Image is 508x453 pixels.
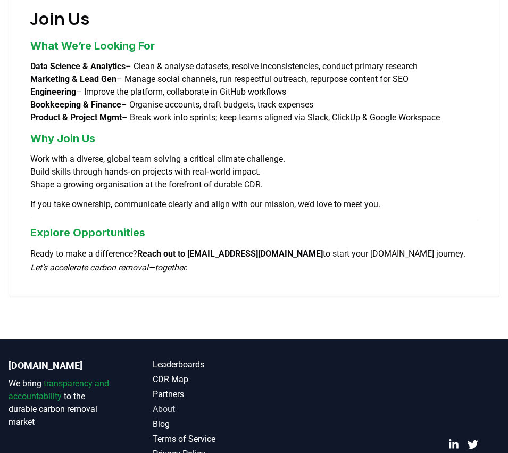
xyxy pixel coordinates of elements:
[9,378,109,401] span: transparency and accountability
[30,61,126,71] strong: Data Science & Analytics
[137,249,323,259] strong: Reach out to [EMAIL_ADDRESS][DOMAIN_NAME]
[30,60,478,73] li: – Clean & analyse datasets, resolve inconsistencies, conduct primary research
[30,225,478,241] h3: Explore Opportunities
[30,112,122,122] strong: Product & Project Mgmt
[30,38,478,54] h3: What We’re Looking For
[30,111,478,124] li: – Break work into sprints; keep teams aligned via Slack, ClickUp & Google Workspace
[30,74,116,84] strong: Marketing & Lead Gen
[30,86,478,98] li: – Improve the platform, collaborate in GitHub workflows
[30,153,478,166] li: Work with a diverse, global team solving a critical climate challenge.
[153,388,254,401] a: Partners
[468,439,478,450] a: Twitter
[9,358,110,373] p: [DOMAIN_NAME]
[30,247,478,275] p: Ready to make a difference? to start your [DOMAIN_NAME] journey.
[30,166,478,178] li: Build skills through hands‑on projects with real‑world impact.
[30,262,187,273] em: Let’s accelerate carbon removal—together.
[30,6,478,31] h2: Join Us
[448,439,459,450] a: LinkedIn
[30,73,478,86] li: – Manage social channels, run respectful outreach, repurpose content for SEO
[153,403,254,416] a: About
[30,87,76,97] strong: Engineering
[153,373,254,386] a: CDR Map
[153,418,254,431] a: Blog
[153,358,254,371] a: Leaderboards
[9,377,110,429] p: We bring to the durable carbon removal market
[30,130,478,146] h3: Why Join Us
[30,100,121,110] strong: Bookkeeping & Finance
[30,197,478,211] p: If you take ownership, communicate clearly and align with our mission, we’d love to meet you.
[30,98,478,111] li: – Organise accounts, draft budgets, track expenses
[30,178,478,191] li: Shape a growing organisation at the forefront of durable CDR.
[153,433,254,446] a: Terms of Service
